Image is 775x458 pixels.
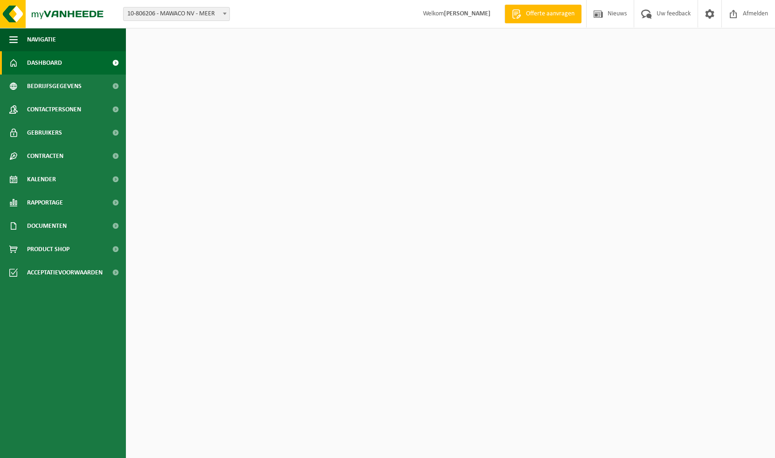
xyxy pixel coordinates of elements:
[27,214,67,238] span: Documenten
[524,9,577,19] span: Offerte aanvragen
[27,191,63,214] span: Rapportage
[444,10,491,17] strong: [PERSON_NAME]
[27,168,56,191] span: Kalender
[27,51,62,75] span: Dashboard
[27,144,63,168] span: Contracten
[124,7,229,21] span: 10-806206 - MAWACO NV - MEER
[27,238,69,261] span: Product Shop
[27,98,81,121] span: Contactpersonen
[505,5,581,23] a: Offerte aanvragen
[27,75,82,98] span: Bedrijfsgegevens
[27,261,103,284] span: Acceptatievoorwaarden
[27,28,56,51] span: Navigatie
[27,121,62,144] span: Gebruikers
[123,7,230,21] span: 10-806206 - MAWACO NV - MEER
